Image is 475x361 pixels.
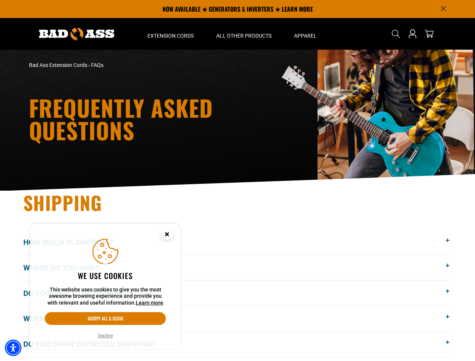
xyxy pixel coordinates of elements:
[153,224,181,247] button: Close this option
[407,18,419,50] a: Open this option
[23,313,154,324] span: When will my order get here?
[23,237,124,248] span: How much is shipping?
[29,61,304,69] nav: breadcrumbs
[23,255,452,280] button: Where do you ship?
[29,62,87,68] a: Bad Ass Extension Cords
[5,340,21,356] div: Accessibility Menu
[283,18,328,50] summary: Apparel
[23,332,452,357] button: Do you offer expedited shipping?
[136,18,205,50] summary: Extension Cords
[216,32,272,39] span: All Other Products
[23,288,170,299] span: Do you ship to [GEOGRAPHIC_DATA]?
[45,312,166,325] button: Accept all & close
[23,188,102,216] span: Shipping
[91,62,103,68] span: FAQs
[23,306,452,331] button: When will my order get here?
[45,287,166,306] p: This website uses cookies to give you the most awesome browsing experience and provide you with r...
[45,271,166,281] h2: We use cookies
[39,28,114,40] img: Bad Ass Extension Cords
[23,230,452,255] button: How much is shipping?
[147,32,194,39] span: Extension Cords
[23,262,111,273] span: Where do you ship?
[294,32,317,39] span: Apparel
[423,29,435,38] a: cart
[136,300,163,306] a: This website uses cookies to give you the most awesome browsing experience and provide you with r...
[29,96,304,141] h1: Frequently Asked Questions
[390,28,402,40] summary: Search
[96,332,115,340] button: Decline
[30,224,181,349] aside: Cookie Consent
[23,281,452,306] button: Do you ship to [GEOGRAPHIC_DATA]?
[205,18,283,50] summary: All Other Products
[88,62,90,68] span: ›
